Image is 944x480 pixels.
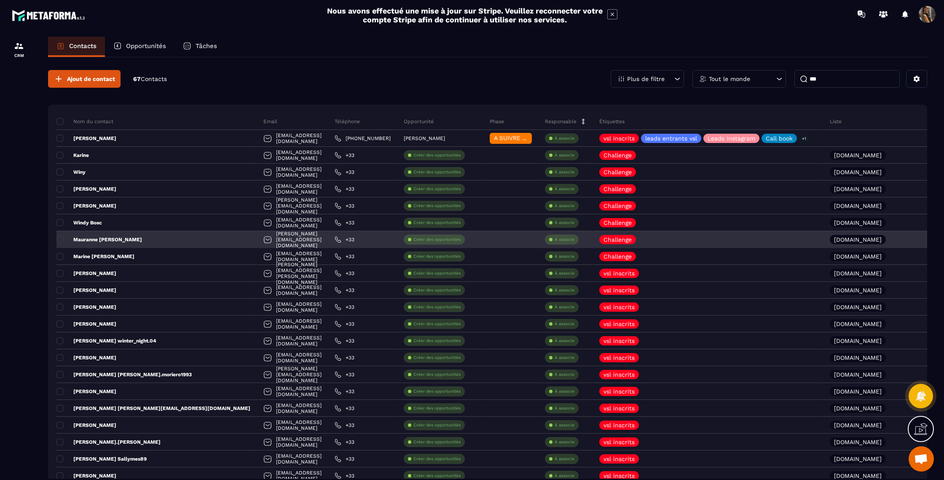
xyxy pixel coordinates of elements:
button: Ajout de contact [48,70,121,88]
p: [DOMAIN_NAME] [834,237,882,243]
p: À associe [555,456,574,462]
p: Challenge [603,220,632,226]
p: Tout le monde [709,76,750,82]
p: Karine [56,152,89,159]
p: [DOMAIN_NAME] [834,270,882,276]
p: Créer des opportunités [413,372,461,378]
a: +33 [335,422,354,429]
p: +1 [799,134,809,143]
p: Créer des opportunités [413,321,461,327]
p: [DOMAIN_NAME] [834,422,882,428]
p: Créer des opportunités [413,338,461,344]
p: [DOMAIN_NAME] [834,253,882,259]
p: À associe [555,338,574,344]
p: À associe [555,422,574,428]
p: Challenge [603,186,632,192]
p: À associe [555,270,574,276]
p: Phase [490,118,504,125]
p: Créer des opportunités [413,405,461,411]
p: À associe [555,473,574,479]
p: À associe [555,152,574,158]
p: Créer des opportunités [413,439,461,445]
p: Mauranne [PERSON_NAME] [56,236,142,243]
p: [PERSON_NAME] [56,354,116,361]
p: [DOMAIN_NAME] [834,405,882,411]
p: Opportunité [404,118,434,125]
p: À associe [555,135,574,141]
p: À associe [555,253,574,259]
p: [PERSON_NAME] [56,202,116,209]
p: Contacts [69,42,97,50]
p: [PERSON_NAME] winter_night.04 [56,337,156,344]
p: [PERSON_NAME] [56,270,116,277]
p: vsl inscrits [603,321,635,327]
img: logo [12,8,88,23]
p: Leads Instagram [708,135,755,141]
p: Créer des opportunités [413,422,461,428]
p: [PERSON_NAME] [56,304,116,310]
p: vsl inscrits [603,422,635,428]
p: [PERSON_NAME] [56,287,116,294]
a: +33 [335,371,354,378]
p: [DOMAIN_NAME] [834,439,882,445]
a: Opportunités [105,37,174,57]
p: Créer des opportunités [413,287,461,293]
h2: Nous avons effectué une mise à jour sur Stripe. Veuillez reconnecter votre compte Stripe afin de ... [327,6,603,24]
p: vsl inscrits [603,135,635,141]
p: [DOMAIN_NAME] [834,220,882,226]
p: À associe [555,287,574,293]
p: Tâches [196,42,217,50]
a: +33 [335,169,354,175]
a: +33 [335,354,354,361]
p: Challenge [603,203,632,209]
a: Contacts [48,37,105,57]
p: Challenge [603,237,632,243]
p: [PERSON_NAME] [56,388,116,395]
p: À associe [555,203,574,209]
p: [PERSON_NAME] Sallymes89 [56,456,147,462]
p: Étiquettes [599,118,625,125]
p: vsl inscrits [603,439,635,445]
a: +33 [335,456,354,462]
a: +33 [335,270,354,277]
p: [PERSON_NAME] [PERSON_NAME][EMAIL_ADDRESS][DOMAIN_NAME] [56,405,250,412]
span: Contacts [141,76,167,82]
p: Responsable [545,118,577,125]
a: +33 [335,253,354,260]
p: [PERSON_NAME] [56,186,116,192]
p: Créer des opportunités [413,456,461,462]
a: +33 [335,219,354,226]
a: +33 [335,321,354,327]
p: vsl inscrits [603,355,635,361]
p: [DOMAIN_NAME] [834,388,882,394]
p: [DOMAIN_NAME] [834,186,882,192]
p: À associe [555,220,574,226]
p: À associe [555,321,574,327]
a: +33 [335,186,354,192]
p: [DOMAIN_NAME] [834,473,882,479]
p: Plus de filtre [627,76,665,82]
p: [PERSON_NAME] [56,135,116,142]
p: [PERSON_NAME].[PERSON_NAME] [56,439,161,445]
p: À associe [555,405,574,411]
p: [DOMAIN_NAME] [834,203,882,209]
p: Créer des opportunités [413,169,461,175]
a: +33 [335,202,354,209]
p: [DOMAIN_NAME] [834,372,882,378]
p: vsl inscrits [603,338,635,344]
p: Windy Bosc [56,219,102,226]
p: [DOMAIN_NAME] [834,338,882,344]
a: +33 [335,405,354,412]
p: À associe [555,169,574,175]
p: Créer des opportunités [413,237,461,243]
a: formationformationCRM [2,35,36,64]
p: Téléphone [335,118,360,125]
p: À associe [555,186,574,192]
a: Tâches [174,37,225,57]
p: À associe [555,388,574,394]
p: Créer des opportunités [413,152,461,158]
p: [DOMAIN_NAME] [834,355,882,361]
a: +33 [335,472,354,479]
a: +33 [335,337,354,344]
p: vsl inscrits [603,405,635,411]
